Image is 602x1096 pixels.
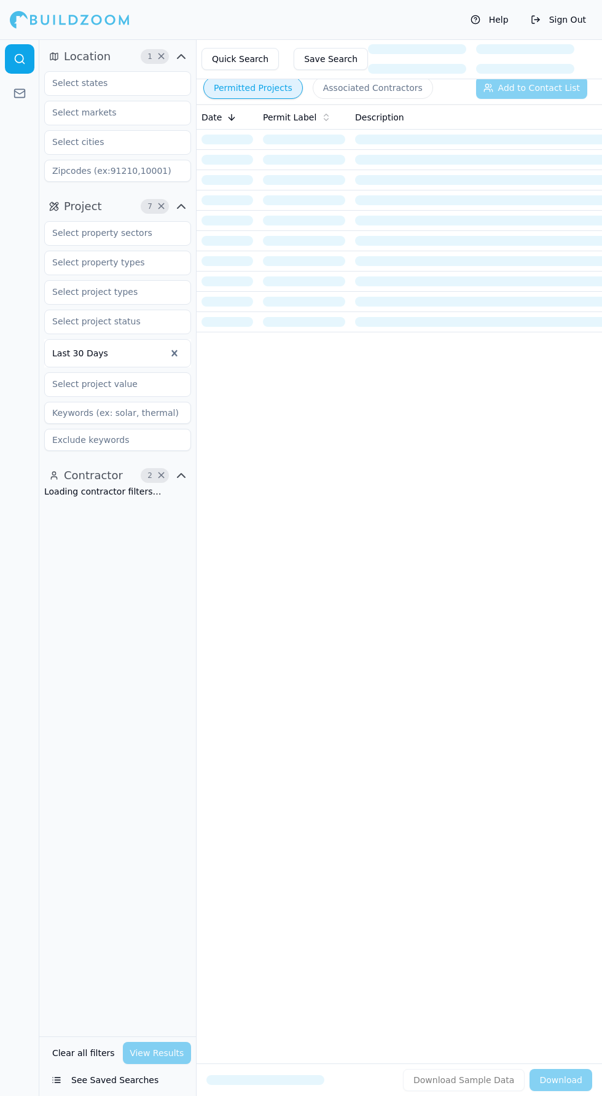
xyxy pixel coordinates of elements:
input: Keywords (ex: solar, thermal) [44,402,191,424]
input: Select project value [45,373,175,395]
button: Associated Contractors [313,77,433,99]
input: Zipcodes (ex:91210,10001) [44,160,191,182]
input: Select project status [45,310,175,332]
button: Project7Clear Project filters [44,197,191,216]
span: Permit Label [263,111,316,123]
span: 2 [144,469,156,482]
span: Contractor [64,467,123,484]
button: Quick Search [201,48,279,70]
span: Description [355,111,404,123]
input: Select property sectors [45,222,175,244]
input: Select cities [45,131,175,153]
span: Project [64,198,102,215]
button: Clear all filters [49,1042,118,1064]
input: Select states [45,72,175,94]
input: Select property types [45,251,175,273]
span: 7 [144,200,156,213]
button: Contractor2Clear Contractor filters [44,466,191,485]
div: Loading contractor filters… [44,485,191,498]
button: Sign Out [525,10,592,29]
span: Location [64,48,111,65]
button: See Saved Searches [44,1069,191,1091]
span: Clear Project filters [157,203,166,209]
button: Permitted Projects [203,77,303,99]
button: Save Search [294,48,368,70]
span: Date [201,111,222,123]
span: Clear Location filters [157,53,166,60]
button: Help [464,10,515,29]
span: Clear Contractor filters [157,472,166,479]
input: Select markets [45,101,175,123]
input: Select project types [45,281,175,303]
input: Exclude keywords [44,429,191,451]
span: 1 [144,50,156,63]
button: Location1Clear Location filters [44,47,191,66]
